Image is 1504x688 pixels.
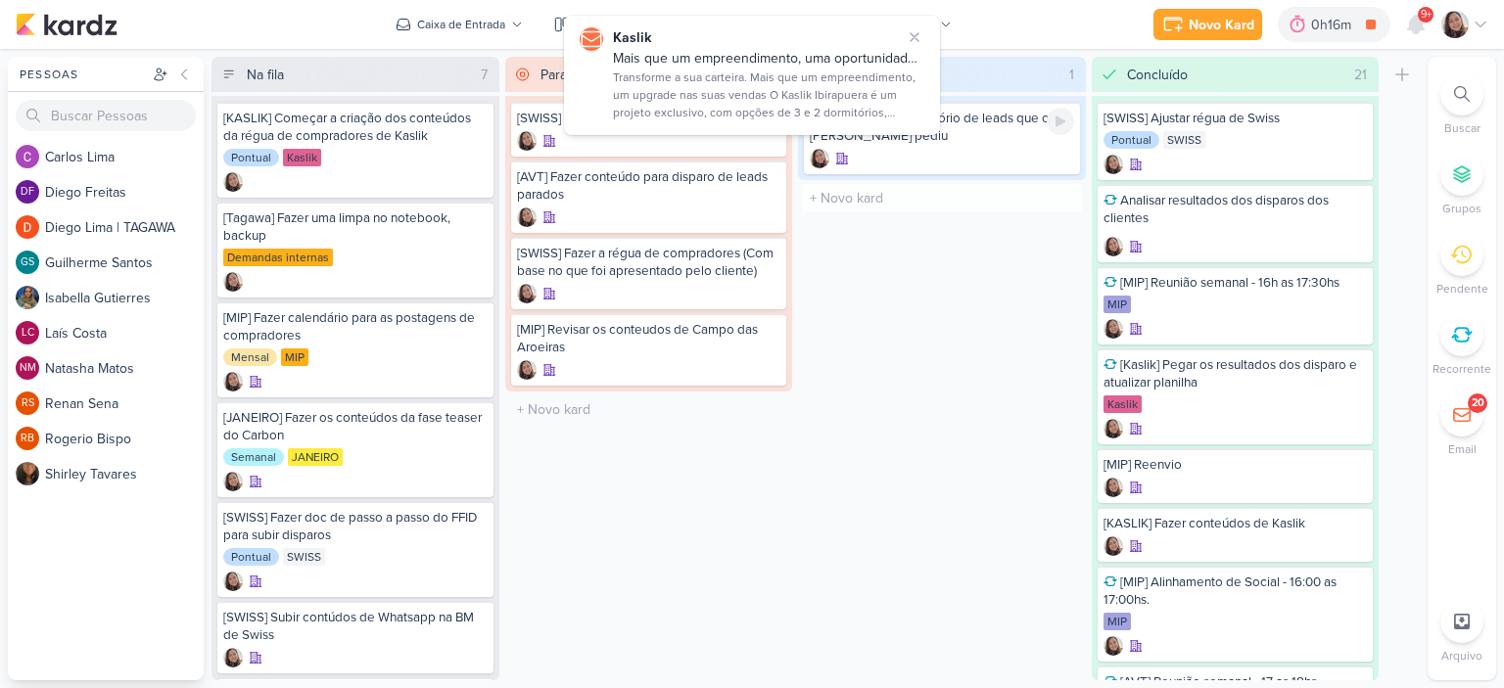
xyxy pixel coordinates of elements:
[517,284,537,303] div: Criador(a): Sharlene Khoury
[21,187,34,198] p: DF
[223,172,243,192] div: Criador(a): Sharlene Khoury
[223,348,277,366] div: Mensal
[1104,274,1368,292] div: [MIP] Reunião semanal - 16h as 17:30hs
[223,249,333,266] div: Demandas internas
[1472,395,1484,411] div: 20
[22,398,34,409] p: RS
[1104,636,1123,656] img: Sharlene Khoury
[16,251,39,274] div: Guilherme Santos
[223,149,279,166] div: Pontual
[16,462,39,485] img: Shirley Tavares
[223,372,243,391] div: Criador(a): Sharlene Khoury
[509,395,789,424] input: + Novo kard
[1104,573,1368,609] div: [MIP] Alinhamento de Social - 16:00 as 17:00hs.
[1104,356,1368,391] div: [Kaslik] Pegar os resultados dos disparo e atualizar planilha
[16,321,39,344] div: Laís Costa
[45,393,204,414] div: R e n a n S e n a
[223,472,243,491] img: Sharlene Khoury
[810,149,829,168] div: Criador(a): Sharlene Khoury
[283,548,325,566] div: SWISS
[16,427,39,450] div: Rogerio Bispo
[283,149,321,166] div: Kaslik
[45,252,204,273] div: G u i l h e r m e S a n t o s
[1346,65,1375,85] div: 21
[810,149,829,168] img: Sharlene Khoury
[1104,131,1159,149] div: Pontual
[223,272,243,292] div: Criador(a): Sharlene Khoury
[1104,515,1368,532] div: [KASLIK] Fazer conteúdos de Kaslik
[45,288,204,308] div: I s a b e l l a G u t i e r r e s
[223,172,243,192] img: Sharlene Khoury
[45,429,204,449] div: R o g e r i o B i s p o
[223,209,488,245] div: [Tagawa] Fazer uma limpa no notebook, backup
[1104,296,1131,313] div: MIP
[613,69,924,123] div: Transforme a sua carteira. Mais que um empreendimento, um upgrade nas suas vendas O Kaslik Ibirap...
[1441,11,1469,38] img: Sharlene Khoury
[1104,319,1123,339] div: Criador(a): Sharlene Khoury
[223,409,488,444] div: [JANEIRO] Fazer os conteúdos da fase teaser do Carbon
[1311,15,1357,35] div: 0h16m
[1153,9,1262,40] button: Novo Kard
[1104,536,1123,556] div: Criador(a): Sharlene Khoury
[473,65,495,85] div: 7
[1061,65,1082,85] div: 1
[1441,647,1482,665] p: Arquivo
[223,572,243,591] img: Sharlene Khoury
[517,321,781,356] div: [MIP] Revisar os conteudos de Campo das Aroeiras
[1433,360,1491,378] p: Recorrente
[517,360,537,380] div: Criador(a): Sharlene Khoury
[1442,200,1481,217] p: Grupos
[1189,15,1254,35] div: Novo Kard
[223,110,488,145] div: [KASLIK] Começar a criação dos conteúdos da régua de compradores de Kaslik
[223,648,243,667] img: Sharlene Khoury
[223,272,243,292] img: Sharlene Khoury
[16,286,39,309] img: Isabella Gutierres
[517,245,781,280] div: [SWISS] Fazer a régua de compradores (Com base no que foi apresentado pelo cliente)
[223,372,243,391] img: Sharlene Khoury
[21,434,34,444] p: RB
[45,147,204,167] div: C a r l o s L i m a
[810,110,1074,145] div: [KASLIK] Atualizar relatório de leads que o Otávio pediu
[45,358,204,379] div: N a t a s h a M a t o s
[1104,456,1368,474] div: [MIP] Reenvio
[45,323,204,344] div: L a í s C o s t a
[517,207,537,227] div: Criador(a): Sharlene Khoury
[1104,395,1142,413] div: Kaslik
[517,131,537,151] img: Sharlene Khoury
[20,363,36,374] p: NM
[517,131,537,151] div: Criador(a): Sharlene Khoury
[1436,280,1488,298] p: Pendente
[22,328,34,339] p: LC
[1448,440,1477,458] p: Email
[223,448,284,466] div: Semanal
[517,110,781,127] div: [SWISS] Fazer a pauta do blog
[517,360,537,380] img: Sharlene Khoury
[45,182,204,203] div: D i e g o F r e i t a s
[16,13,117,36] img: kardz.app
[16,66,149,83] div: Pessoas
[223,572,243,591] div: Criador(a): Sharlene Khoury
[1104,536,1123,556] img: Sharlene Khoury
[223,472,243,491] div: Criador(a): Sharlene Khoury
[16,356,39,380] div: Natasha Matos
[613,27,924,48] div: Kaslik
[16,215,39,239] img: Diego Lima | TAGAWA
[1421,7,1432,23] span: 9+
[1104,192,1368,227] div: Analisar resultados dos disparos dos clientes
[1104,237,1123,256] img: Sharlene Khoury
[223,548,279,566] div: Pontual
[288,448,343,466] div: JANEIRO
[517,284,537,303] img: Sharlene Khoury
[16,100,196,131] input: Buscar Pessoas
[45,217,204,238] div: D i e g o L i m a | T A G A W A
[16,145,39,168] img: Carlos Lima
[1104,419,1123,438] div: Criador(a): Sharlene Khoury
[1047,108,1074,135] div: Ligar relógio
[1104,613,1131,630] div: MIP
[223,509,488,544] div: [SWISS] Fazer doc de passo a passo do FFID para subir disparos
[1104,155,1123,174] img: Sharlene Khoury
[1104,636,1123,656] div: Criador(a): Sharlene Khoury
[1104,478,1123,497] img: Sharlene Khoury
[517,168,781,204] div: [AVT] Fazer conteúdo para disparo de leads parados
[1444,119,1480,137] p: Buscar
